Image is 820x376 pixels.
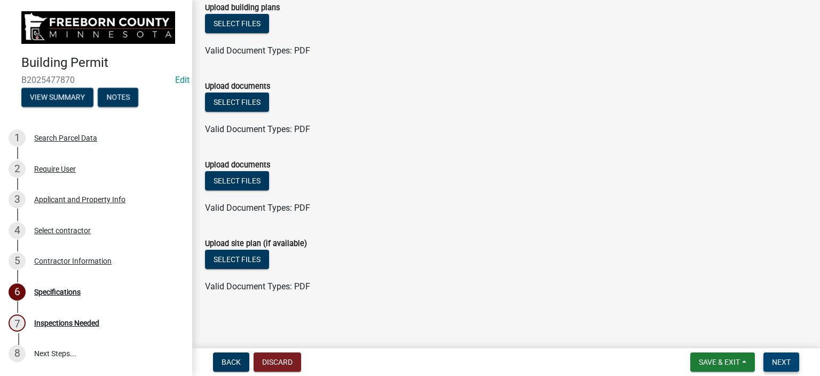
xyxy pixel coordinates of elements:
[9,314,26,332] div: 7
[9,160,26,178] div: 2
[205,281,310,291] span: Valid Document Types: PDF
[205,203,310,213] span: Valid Document Types: PDF
[98,94,138,102] wm-modal-confirm: Notes
[21,94,93,102] wm-modal-confirm: Summary
[34,319,99,327] div: Inspections Needed
[205,162,270,169] label: Upload documents
[222,358,241,366] span: Back
[34,257,112,265] div: Contractor Information
[205,240,307,248] label: Upload site plan (if available)
[205,4,280,12] label: Upload building plans
[98,88,138,107] button: Notes
[205,124,310,134] span: Valid Document Types: PDF
[699,358,740,366] span: Save & Exit
[205,250,269,269] button: Select files
[205,83,270,90] label: Upload documents
[205,45,310,56] span: Valid Document Types: PDF
[205,93,269,112] button: Select files
[21,55,184,71] h4: Building Permit
[205,14,269,33] button: Select files
[9,191,26,208] div: 3
[254,352,301,372] button: Discard
[34,165,76,173] div: Require User
[205,171,269,190] button: Select files
[175,75,190,85] a: Edit
[21,11,175,44] img: Freeborn County, Minnesota
[175,75,190,85] wm-modal-confirm: Edit Application Number
[34,134,97,142] div: Search Parcel Data
[21,75,171,85] span: B2025477870
[9,129,26,147] div: 1
[772,358,791,366] span: Next
[9,345,26,362] div: 8
[21,88,93,107] button: View Summary
[34,288,81,296] div: Specifications
[690,352,755,372] button: Save & Exit
[34,227,91,234] div: Select contractor
[9,252,26,270] div: 5
[9,283,26,301] div: 6
[34,196,125,203] div: Applicant and Property Info
[9,222,26,239] div: 4
[213,352,249,372] button: Back
[763,352,799,372] button: Next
